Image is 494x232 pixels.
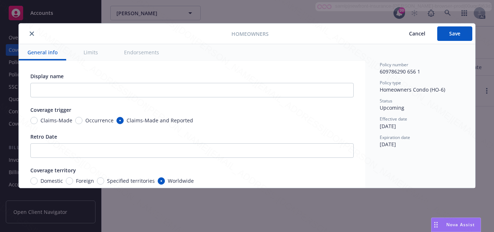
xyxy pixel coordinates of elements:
button: Save [437,26,472,41]
div: Drag to move [431,218,440,232]
button: Endorsements [115,44,168,60]
span: Homeowners [231,30,269,38]
button: General info [19,44,66,60]
span: Save [449,30,460,37]
input: Claims-Made [30,117,38,124]
input: Foreign [66,177,73,185]
input: Domestic [30,177,38,185]
span: Worldwide [168,177,194,185]
input: Specified territories [97,177,104,185]
span: Claims-Made [41,117,72,124]
span: Occurrence [85,117,114,124]
span: Effective date [380,116,407,122]
button: close [27,29,36,38]
span: Domestic [41,177,63,185]
span: Policy type [380,80,401,86]
span: Specified territories [107,177,155,185]
span: Expiration date [380,134,410,140]
span: Cancel [409,30,425,37]
span: Retro Date [30,133,57,140]
span: Status [380,98,392,104]
span: 609786290 656 1 [380,68,420,75]
span: Coverage trigger [30,106,71,113]
input: Occurrence [75,117,82,124]
span: Foreign [76,177,94,185]
button: Nova Assist [431,218,481,232]
input: Worldwide [158,177,165,185]
span: Upcoming [380,104,404,111]
span: [DATE] [380,141,396,148]
button: Cancel [397,26,437,41]
span: Claims-Made and Reported [127,117,193,124]
span: Display name [30,73,64,80]
span: Homeowners Condo (HO-6) [380,86,445,93]
input: Claims-Made and Reported [116,117,124,124]
span: Nova Assist [446,222,475,228]
button: Limits [75,44,107,60]
span: Coverage territory [30,167,76,174]
span: Policy number [380,62,408,68]
span: [DATE] [380,123,396,130]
